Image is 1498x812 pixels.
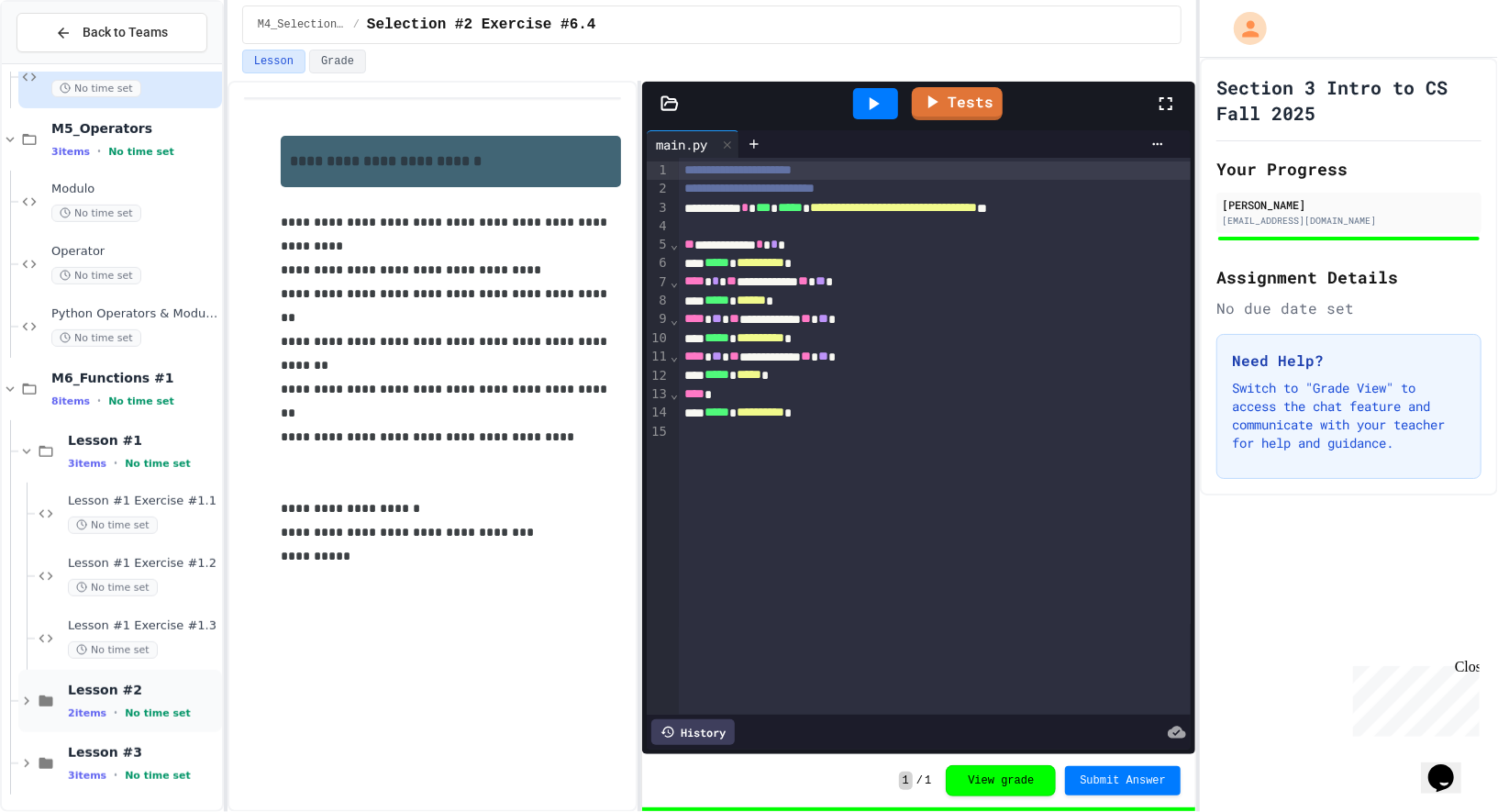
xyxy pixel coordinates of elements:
[242,50,305,73] button: Lesson
[108,395,174,407] span: No time set
[51,120,218,137] span: M5_Operators
[1216,264,1481,290] h2: Assignment Details
[51,395,90,407] span: 8 items
[647,404,670,422] div: 14
[309,50,366,73] button: Grade
[68,556,218,572] span: Lesson #1 Exercise #1.2
[1232,350,1466,372] h3: Need Help?
[97,394,101,408] span: •
[68,744,218,761] span: Lesson #3
[912,87,1003,120] a: Tests
[647,135,716,154] div: main.py
[670,274,679,289] span: Fold line
[1222,214,1476,228] div: [EMAIL_ADDRESS][DOMAIN_NAME]
[647,292,670,310] div: 8
[68,458,106,470] span: 3 items
[647,236,670,254] div: 5
[51,244,218,260] span: Operator
[670,237,679,251] span: Fold line
[51,267,141,284] span: No time set
[647,161,670,180] div: 1
[1080,773,1166,788] span: Submit Answer
[7,7,127,117] div: Chat with us now!Close
[1222,196,1476,213] div: [PERSON_NAME]
[68,517,158,534] span: No time set
[68,494,218,509] span: Lesson #1 Exercise #1.1
[51,146,90,158] span: 3 items
[1216,156,1481,182] h2: Your Progress
[946,765,1056,796] button: View grade
[68,707,106,719] span: 2 items
[97,144,101,159] span: •
[114,706,117,720] span: •
[647,199,670,217] div: 3
[68,579,158,596] span: No time set
[1232,379,1466,452] p: Switch to "Grade View" to access the chat feature and communicate with your teacher for help and ...
[670,312,679,327] span: Fold line
[114,456,117,471] span: •
[51,205,141,222] span: No time set
[1421,739,1480,794] iframe: chat widget
[125,458,191,470] span: No time set
[647,367,670,385] div: 12
[125,770,191,782] span: No time set
[353,17,360,32] span: /
[651,719,735,745] div: History
[647,180,670,198] div: 2
[647,423,670,441] div: 15
[1216,297,1481,319] div: No due date set
[68,682,218,698] span: Lesson #2
[17,13,207,52] button: Back to Teams
[51,306,218,322] span: Python Operators & Modulo Exercise
[68,641,158,659] span: No time set
[68,618,218,634] span: Lesson #1 Exercise #1.3
[647,385,670,404] div: 13
[647,348,670,366] div: 11
[916,773,923,788] span: /
[51,370,218,386] span: M6_Functions #1
[51,329,141,347] span: No time set
[125,707,191,719] span: No time set
[68,770,106,782] span: 3 items
[647,254,670,273] div: 6
[83,23,168,42] span: Back to Teams
[670,386,679,401] span: Fold line
[647,310,670,328] div: 9
[647,273,670,292] div: 7
[899,772,913,790] span: 1
[1215,7,1271,50] div: My Account
[647,130,739,158] div: main.py
[114,768,117,783] span: •
[108,146,174,158] span: No time set
[51,80,141,97] span: No time set
[258,17,346,32] span: M4_Selection #2
[1065,766,1181,795] button: Submit Answer
[925,773,931,788] span: 1
[1216,74,1481,126] h1: Section 3 Intro to CS Fall 2025
[647,217,670,236] div: 4
[68,432,218,449] span: Lesson #1
[51,182,218,197] span: Modulo
[1346,659,1480,737] iframe: chat widget
[647,329,670,348] div: 10
[670,349,679,363] span: Fold line
[367,14,596,36] span: Selection #2 Exercise #6.4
